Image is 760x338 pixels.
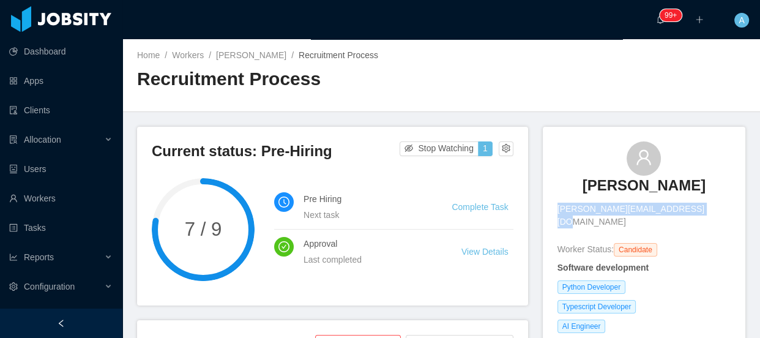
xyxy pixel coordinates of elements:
strong: Software development [557,263,649,272]
i: icon: setting [9,282,18,291]
button: icon: setting [499,141,513,156]
i: icon: line-chart [9,253,18,261]
span: Configuration [24,282,75,291]
span: Typescript Developer [557,300,636,314]
sup: 157 [660,9,682,21]
i: icon: user [635,149,652,166]
a: icon: pie-chartDashboard [9,39,113,64]
h4: Pre Hiring [304,192,422,206]
button: 1 [478,141,493,156]
a: icon: userWorkers [9,186,113,211]
i: icon: check-circle [278,241,289,252]
span: Python Developer [557,280,625,294]
span: / [291,50,294,60]
i: icon: clock-circle [278,197,289,208]
span: 7 / 9 [152,220,255,239]
div: Last completed [304,253,432,266]
span: / [209,50,211,60]
span: Reports [24,252,54,262]
a: Complete Task [452,202,508,212]
a: icon: auditClients [9,98,113,122]
span: AI Engineer [557,320,606,333]
span: [PERSON_NAME][EMAIL_ADDRESS][DOMAIN_NAME] [557,203,731,228]
a: icon: profileTasks [9,216,113,240]
i: icon: solution [9,135,18,144]
a: [PERSON_NAME] [583,176,706,203]
a: [PERSON_NAME] [216,50,286,60]
span: Candidate [614,243,657,257]
span: A [739,13,744,28]
i: icon: plus [695,15,704,24]
span: / [165,50,167,60]
h3: Current status: Pre-Hiring [152,141,400,161]
a: View Details [461,247,509,257]
a: icon: appstoreApps [9,69,113,93]
i: icon: bell [656,15,665,24]
h2: Recruitment Process [137,67,441,92]
div: Next task [304,208,422,222]
span: Allocation [24,135,61,145]
h3: [PERSON_NAME] [583,176,706,195]
span: Recruitment Process [299,50,378,60]
a: Home [137,50,160,60]
a: Workers [172,50,204,60]
span: Worker Status: [557,244,614,254]
a: icon: robotUsers [9,157,113,181]
h4: Approval [304,237,432,250]
button: icon: eye-invisibleStop Watching [400,141,479,156]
